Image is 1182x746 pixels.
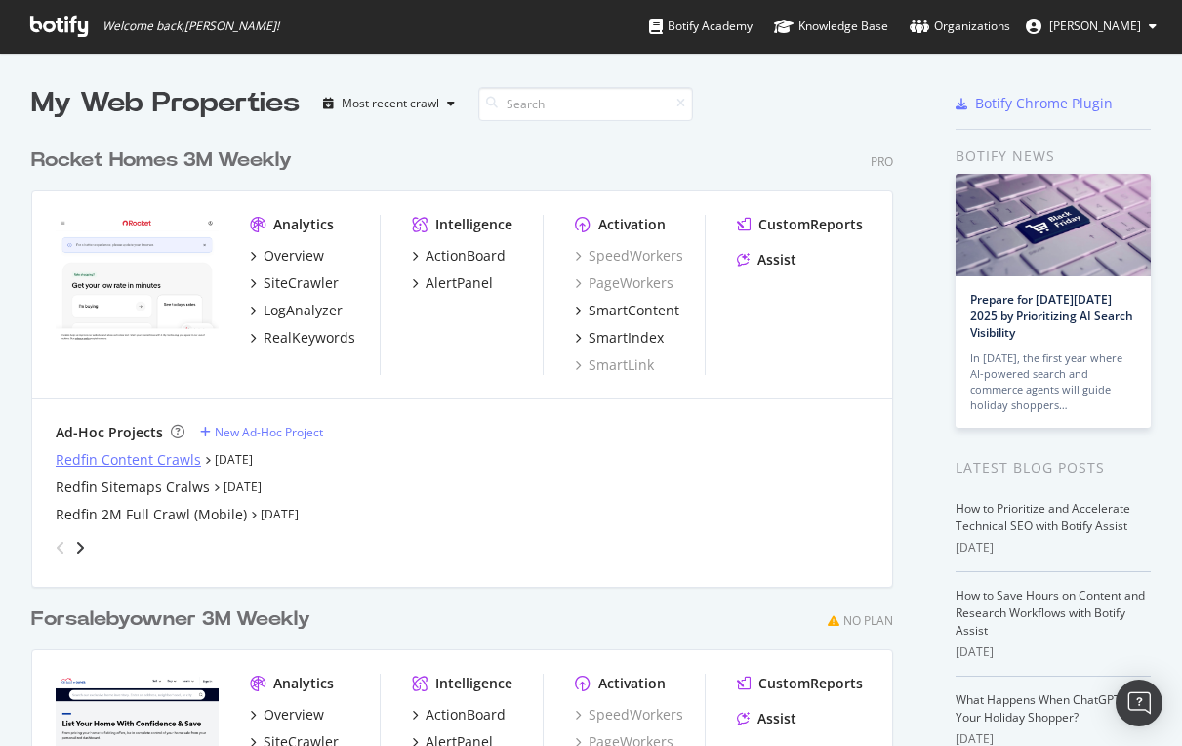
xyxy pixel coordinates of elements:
[435,215,512,234] div: Intelligence
[956,94,1113,113] a: Botify Chrome Plugin
[215,451,253,468] a: [DATE]
[73,538,87,558] div: angle-right
[649,17,753,36] div: Botify Academy
[575,328,664,348] a: SmartIndex
[575,246,683,266] a: SpeedWorkers
[871,153,893,170] div: Pro
[757,250,796,269] div: Assist
[757,709,796,728] div: Assist
[956,457,1151,478] div: Latest Blog Posts
[264,246,324,266] div: Overview
[737,709,796,728] a: Assist
[575,355,654,375] a: SmartLink
[273,215,334,234] div: Analytics
[1049,18,1141,34] span: Norma Moras
[426,273,493,293] div: AlertPanel
[264,301,343,320] div: LogAnalyzer
[956,145,1151,167] div: Botify news
[250,301,343,320] a: LogAnalyzer
[598,215,666,234] div: Activation
[273,674,334,693] div: Analytics
[56,505,247,524] a: Redfin 2M Full Crawl (Mobile)
[956,587,1145,639] a: How to Save Hours on Content and Research Workflows with Botify Assist
[1116,680,1162,726] div: Open Intercom Messenger
[589,301,679,320] div: SmartContent
[970,351,1136,413] div: In [DATE], the first year where AI-powered search and commerce agents will guide holiday shoppers…
[261,506,299,522] a: [DATE]
[975,94,1113,113] div: Botify Chrome Plugin
[956,174,1151,276] img: Prepare for Black Friday 2025 by Prioritizing AI Search Visibility
[758,215,863,234] div: CustomReports
[910,17,1010,36] div: Organizations
[412,705,506,725] a: ActionBoard
[56,477,210,497] a: Redfin Sitemaps Cralws
[342,98,439,109] div: Most recent crawl
[31,84,300,123] div: My Web Properties
[956,643,1151,661] div: [DATE]
[412,273,493,293] a: AlertPanel
[315,88,463,119] button: Most recent crawl
[56,423,163,442] div: Ad-Hoc Projects
[250,328,355,348] a: RealKeywords
[956,539,1151,557] div: [DATE]
[250,246,324,266] a: Overview
[435,674,512,693] div: Intelligence
[264,273,339,293] div: SiteCrawler
[412,246,506,266] a: ActionBoard
[31,146,292,175] div: Rocket Homes 3M Weekly
[774,17,888,36] div: Knowledge Base
[970,291,1133,341] a: Prepare for [DATE][DATE] 2025 by Prioritizing AI Search Visibility
[215,424,323,440] div: New Ad-Hoc Project
[575,705,683,725] a: SpeedWorkers
[478,87,693,121] input: Search
[264,328,355,348] div: RealKeywords
[426,246,506,266] div: ActionBoard
[102,19,279,34] span: Welcome back, [PERSON_NAME] !
[598,674,666,693] div: Activation
[250,273,339,293] a: SiteCrawler
[56,215,219,345] img: www.rocket.com
[956,691,1132,725] a: What Happens When ChatGPT Is Your Holiday Shopper?
[737,674,863,693] a: CustomReports
[31,605,318,634] a: Forsalebyowner 3M Weekly
[31,146,300,175] a: Rocket Homes 3M Weekly
[56,450,201,470] a: Redfin Content Crawls
[843,612,893,629] div: No Plan
[31,605,310,634] div: Forsalebyowner 3M Weekly
[1010,11,1172,42] button: [PERSON_NAME]
[200,424,323,440] a: New Ad-Hoc Project
[575,301,679,320] a: SmartContent
[426,705,506,725] div: ActionBoard
[737,250,796,269] a: Assist
[737,215,863,234] a: CustomReports
[224,478,262,495] a: [DATE]
[575,273,673,293] a: PageWorkers
[264,705,324,725] div: Overview
[250,705,324,725] a: Overview
[589,328,664,348] div: SmartIndex
[956,500,1130,534] a: How to Prioritize and Accelerate Technical SEO with Botify Assist
[758,674,863,693] div: CustomReports
[48,532,73,563] div: angle-left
